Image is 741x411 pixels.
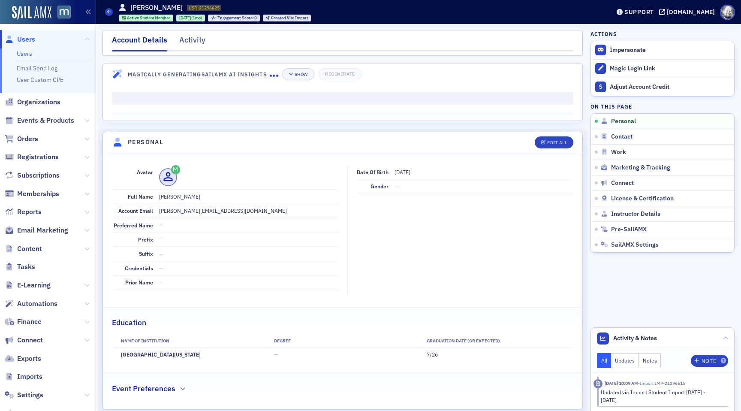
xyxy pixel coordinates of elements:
[208,15,260,21] div: Engagement Score: 0
[611,179,634,187] span: Connect
[137,169,153,175] span: Avatar
[139,250,153,257] span: Suffix
[5,317,42,326] a: Finance
[5,152,59,162] a: Registrations
[179,34,205,50] div: Activity
[5,390,43,400] a: Settings
[427,351,438,358] span: 7/26
[159,204,338,218] dd: [PERSON_NAME][EMAIL_ADDRESS][DOMAIN_NAME]
[611,195,674,202] span: License & Certification
[17,64,57,72] a: Email Send Log
[5,354,41,363] a: Exports
[667,8,715,16] div: [DOMAIN_NAME]
[659,9,718,15] button: [DOMAIN_NAME]
[5,244,42,254] a: Content
[51,6,71,20] a: View Homepage
[319,68,361,80] button: Regenerate
[639,353,661,368] button: Notes
[17,244,42,254] span: Content
[125,265,153,272] span: Credentials
[5,299,57,308] a: Automations
[597,353,611,368] button: All
[5,281,51,290] a: E-Learning
[593,379,602,388] div: Imported Activity
[271,16,308,21] div: Import
[611,164,670,172] span: Marketing & Tracking
[5,171,60,180] a: Subscriptions
[5,134,38,144] a: Orders
[613,334,657,343] span: Activity & Notes
[179,15,202,21] div: (1mo)
[624,8,654,16] div: Support
[17,116,74,125] span: Events & Products
[159,190,338,203] dd: [PERSON_NAME]
[610,65,730,73] div: Magic Login Link
[119,15,174,21] div: Active: Active: Student Member
[217,15,255,21] span: Engagement Score :
[140,15,170,21] span: Student Member
[17,134,38,144] span: Orders
[419,335,572,348] th: Graduation Date (Or Expected)
[720,5,735,20] span: Profile
[125,279,153,286] span: Prior Name
[57,6,71,19] img: SailAMX
[130,3,183,12] h1: [PERSON_NAME]
[591,59,734,78] button: Magic Login Link
[702,359,716,363] div: Note
[547,140,567,145] div: Edit All
[5,35,35,44] a: Users
[17,152,59,162] span: Registrations
[691,355,728,367] button: Note
[610,83,730,91] div: Adjust Account Credit
[114,222,153,229] span: Preferred Name
[17,354,41,363] span: Exports
[122,15,171,21] a: Active Student Member
[5,226,68,235] a: Email Marketing
[17,390,43,400] span: Settings
[17,226,68,235] span: Email Marketing
[17,76,63,84] a: User Custom CPE
[159,279,163,286] span: —
[271,15,295,21] span: Created Via :
[159,265,163,272] span: —
[159,236,163,243] span: —
[611,241,659,249] span: SailAMX Settings
[17,171,60,180] span: Subscriptions
[5,335,43,345] a: Connect
[114,348,266,362] td: [GEOGRAPHIC_DATA][US_STATE]
[179,15,191,21] span: [DATE]
[17,299,57,308] span: Automations
[189,5,220,11] span: USR-21296625
[5,189,59,199] a: Memberships
[395,183,399,190] span: —
[112,317,146,328] h2: Education
[611,133,633,141] span: Contact
[611,353,639,368] button: Updates
[217,16,257,21] div: 0
[114,335,266,348] th: Name of Institution
[17,335,43,345] span: Connect
[17,50,32,57] a: Users
[591,78,734,96] a: Adjust Account Credit
[17,372,42,381] span: Imports
[159,222,163,229] span: —
[128,193,153,200] span: Full Name
[112,383,175,394] h2: Event Preferences
[611,226,647,233] span: Pre-SailAMX
[17,189,59,199] span: Memberships
[611,118,636,125] span: Personal
[590,103,735,110] h4: On this page
[127,15,140,21] span: Active
[282,68,314,80] button: Show
[611,210,660,218] span: Instructor Details
[159,250,163,257] span: —
[112,34,167,51] div: Account Details
[266,335,419,348] th: Degree
[395,169,410,175] span: [DATE]
[128,138,163,147] h4: Personal
[12,6,51,20] img: SailAMX
[118,207,153,214] span: Account Email
[601,388,722,404] div: Updated via Import Student Import [DATE] - [DATE]
[274,351,277,357] span: —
